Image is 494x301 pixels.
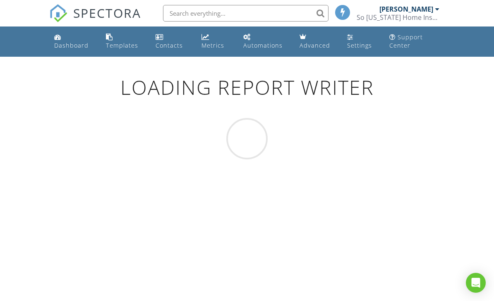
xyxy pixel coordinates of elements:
div: Templates [106,41,138,49]
a: Templates [103,30,146,53]
a: Metrics [198,30,233,53]
div: [PERSON_NAME] [379,5,433,13]
div: Automations [243,41,283,49]
div: Open Intercom Messenger [466,273,486,293]
div: Dashboard [54,41,89,49]
a: Settings [344,30,379,53]
a: SPECTORA [49,11,141,29]
div: Contacts [156,41,183,49]
a: Support Center [386,30,443,53]
a: Advanced [296,30,337,53]
span: SPECTORA [73,4,141,22]
input: Search everything... [163,5,329,22]
a: Contacts [152,30,192,53]
div: Advanced [300,41,330,49]
div: So Florida Home Inspections LLC [357,13,439,22]
div: Support Center [389,33,423,49]
div: Settings [347,41,372,49]
a: Automations (Basic) [240,30,290,53]
img: The Best Home Inspection Software - Spectora [49,4,67,22]
div: Metrics [201,41,224,49]
a: Dashboard [51,30,96,53]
